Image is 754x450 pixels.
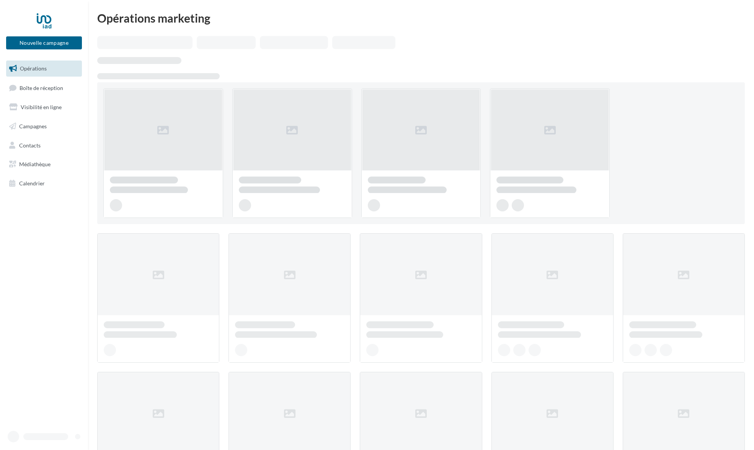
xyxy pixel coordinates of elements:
[21,104,62,110] span: Visibilité en ligne
[97,12,745,24] div: Opérations marketing
[5,99,83,115] a: Visibilité en ligne
[19,161,51,167] span: Médiathèque
[20,65,47,72] span: Opérations
[5,175,83,191] a: Calendrier
[5,118,83,134] a: Campagnes
[5,61,83,77] a: Opérations
[5,80,83,96] a: Boîte de réception
[19,142,41,148] span: Contacts
[5,137,83,154] a: Contacts
[20,84,63,91] span: Boîte de réception
[19,180,45,187] span: Calendrier
[19,123,47,129] span: Campagnes
[5,156,83,172] a: Médiathèque
[6,36,82,49] button: Nouvelle campagne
